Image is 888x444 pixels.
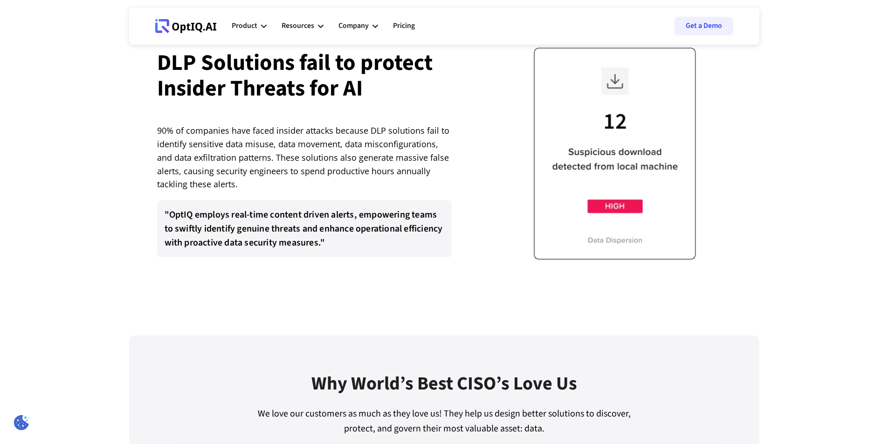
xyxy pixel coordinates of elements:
[338,12,378,40] div: Company
[165,208,444,250] div: "OptIQ employs real-time content driven alerts, empowering teams to swiftly identify genuine thre...
[232,20,257,32] div: Product
[282,20,314,32] div: Resources
[338,20,369,32] div: Company
[232,12,267,40] div: Product
[157,406,731,436] div: We love our customers as much as they love us! They help us design better solutions to discover, ...
[282,12,324,40] div: Resources
[155,12,217,40] a: Webflow Homepage
[311,373,577,406] div: Why World’s best CISO’s Love Us
[157,124,452,191] div: 90% of companies have faced insider attacks because DLP solutions fail to identify sensitive data...
[393,12,415,40] a: Pricing
[157,47,433,104] strong: DLP Solutions fail to protect Insider Threats for AI
[675,17,733,35] a: Get a Demo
